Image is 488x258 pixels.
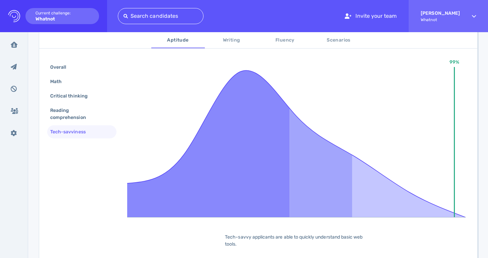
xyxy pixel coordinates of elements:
[421,10,460,16] strong: [PERSON_NAME]
[450,59,460,65] text: 99%
[49,106,109,122] div: Reading comprehension
[49,91,96,101] div: Critical thinking
[209,36,254,45] span: Writing
[155,36,201,45] span: Aptitude
[262,36,308,45] span: Fluency
[49,77,70,86] div: Math
[49,62,74,72] div: Overall
[421,17,460,22] span: Whatnot
[49,127,94,137] div: Tech-savviness
[316,36,361,45] span: Scenarios
[215,234,382,248] div: Tech-savvy applicants are able to quickly understand basic web tools.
